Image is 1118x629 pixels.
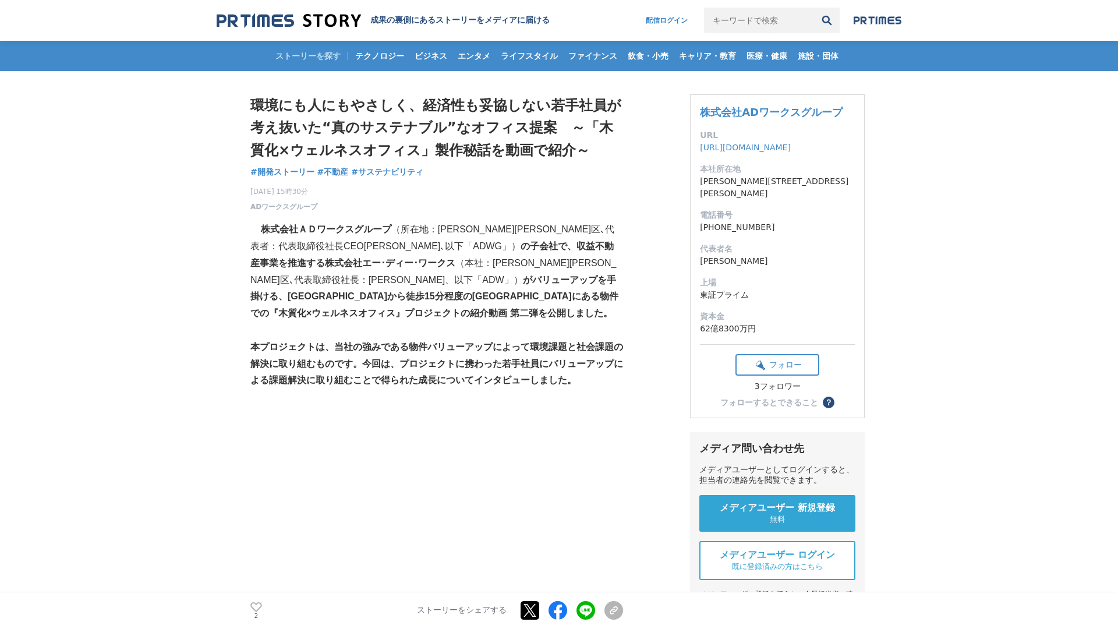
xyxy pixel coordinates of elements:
[634,8,699,33] a: 配信ログイン
[699,441,855,455] div: メディア問い合わせ先
[742,41,792,71] a: 医療・健康
[700,243,855,255] dt: 代表者名
[351,167,423,177] span: #サステナビリティ
[814,8,840,33] button: 検索
[700,221,855,234] dd: [PHONE_NUMBER]
[732,561,823,572] span: 既に登録済みの方はこちら
[700,310,855,323] dt: 資本金
[623,51,673,61] span: 飲食・小売
[250,613,262,619] p: 2
[417,606,507,616] p: ストーリーをシェアする
[700,143,791,152] a: [URL][DOMAIN_NAME]
[699,541,855,580] a: メディアユーザー ログイン 既に登録済みの方はこちら
[410,41,452,71] a: ビジネス
[700,209,855,221] dt: 電話番号
[700,163,855,175] dt: 本社所在地
[250,342,623,386] strong: 本プロジェクトは、当社の強みである物件バリューアップによって環境課題と社会課題の解決に取り組むものです。今回は、プロジェクトに携わった若手社員にバリューアップによる課題解決に取り組むことで得られ...
[623,41,673,71] a: 飲食・小売
[735,381,819,392] div: 3フォロワー
[351,166,423,178] a: #サステナビリティ
[250,167,314,177] span: #開発ストーリー
[250,166,314,178] a: #開発ストーリー
[720,549,835,561] span: メディアユーザー ログイン
[250,94,623,161] h1: 環境にも人にもやさしく、経済性も妥協しない若手社員が考え抜いた“真のサステナブル”なオフィス提案 ～「木質化×ウェルネスオフィス」製作秘話を動画で紹介～
[825,398,833,407] span: ？
[496,51,562,61] span: ライフスタイル
[700,277,855,289] dt: 上場
[700,106,843,118] a: 株式会社ADワークスグループ
[770,514,785,525] span: 無料
[793,41,843,71] a: 施設・団体
[317,167,349,177] span: #不動産
[720,502,835,514] span: メディアユーザー 新規登録
[700,255,855,267] dd: [PERSON_NAME]
[735,354,819,376] button: フォロー
[699,465,855,486] div: メディアユーザーとしてログインすると、担当者の連絡先を閲覧できます。
[496,41,562,71] a: ライフスタイル
[351,41,409,71] a: テクノロジー
[674,51,741,61] span: キャリア・教育
[720,398,818,407] div: フォローするとできること
[217,13,361,29] img: 成果の裏側にあるストーリーをメディアに届ける
[674,41,741,71] a: キャリア・教育
[250,186,317,197] span: [DATE] 15時30分
[854,16,901,25] img: prtimes
[564,51,622,61] span: ファイナンス
[317,166,349,178] a: #不動産
[793,51,843,61] span: 施設・団体
[217,13,550,29] a: 成果の裏側にあるストーリーをメディアに届ける 成果の裏側にあるストーリーをメディアに届ける
[250,275,618,319] strong: がバリューアップを手掛ける、[GEOGRAPHIC_DATA]から徒歩15分程度の[GEOGRAPHIC_DATA]にある物件での『木質化×ウェルネスオフィス』プロジェクトの紹介動画 第二弾を公...
[700,129,855,142] dt: URL
[704,8,814,33] input: キーワードで検索
[250,221,623,322] p: （所在地：[PERSON_NAME][PERSON_NAME]区､代表者：代表取締役社長CEO[PERSON_NAME]､以下「ADWG」） （本社：[PERSON_NAME][PERSON_N...
[823,397,834,408] button: ？
[351,51,409,61] span: テクノロジー
[700,175,855,200] dd: [PERSON_NAME][STREET_ADDRESS][PERSON_NAME]
[564,41,622,71] a: ファイナンス
[370,15,550,26] h2: 成果の裏側にあるストーリーをメディアに届ける
[453,51,495,61] span: エンタメ
[261,224,391,234] strong: 株式会社ＡＤワークスグループ
[250,202,317,212] a: ADワークスグループ
[410,51,452,61] span: ビジネス
[699,495,855,532] a: メディアユーザー 新規登録 無料
[700,323,855,335] dd: 62億8300万円
[742,51,792,61] span: 医療・健康
[453,41,495,71] a: エンタメ
[700,289,855,301] dd: 東証プライム
[250,241,614,268] strong: の子会社で、収益不動産事業を推進する株式会社エー･ディー･ワークス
